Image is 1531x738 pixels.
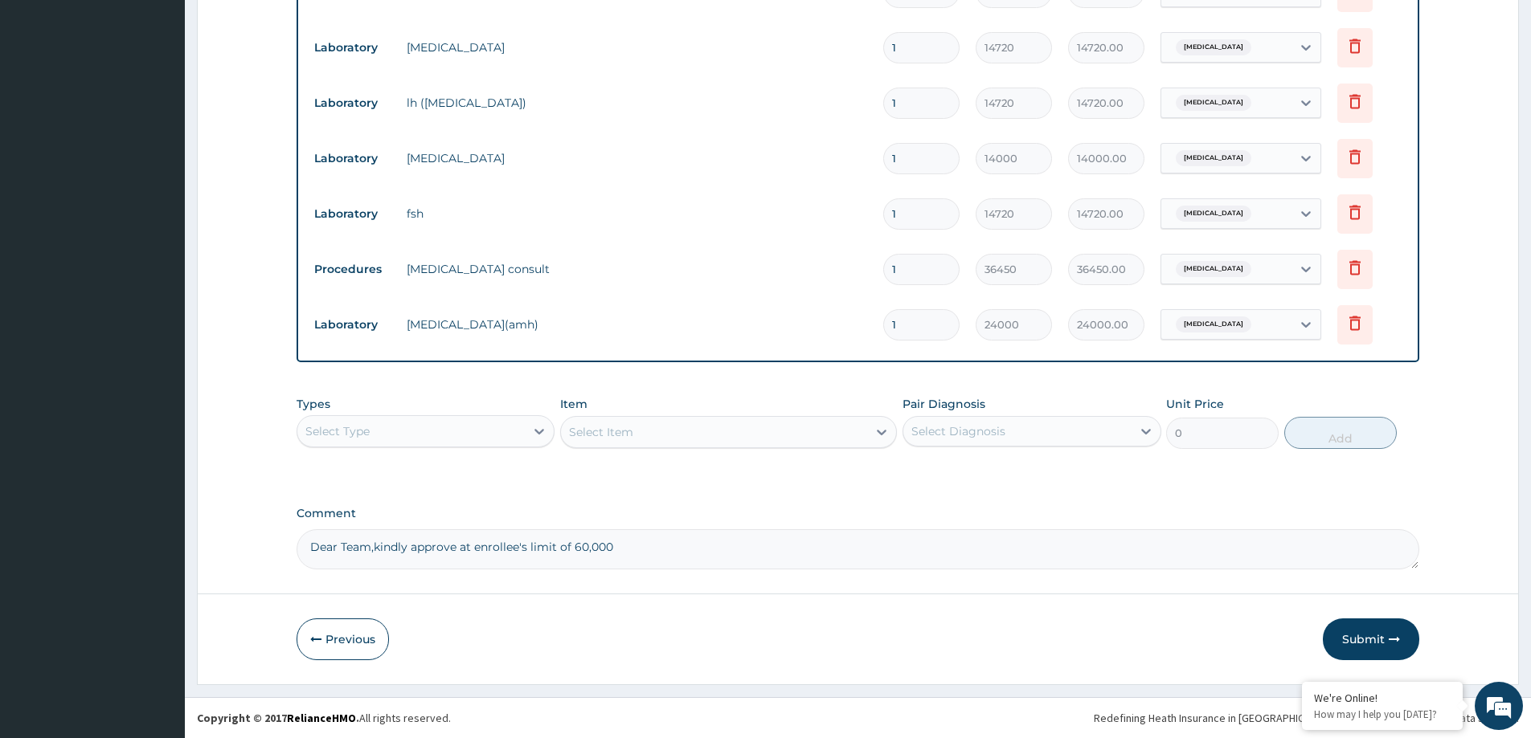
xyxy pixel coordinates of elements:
[297,398,330,411] label: Types
[30,80,65,120] img: d_794563401_company_1708531726252_794563401
[287,711,356,725] a: RelianceHMO
[903,396,985,412] label: Pair Diagnosis
[185,697,1531,738] footer: All rights reserved.
[306,144,399,173] td: Laboratory
[306,255,399,284] td: Procedures
[306,33,399,63] td: Laboratory
[306,199,399,229] td: Laboratory
[560,396,587,412] label: Item
[297,507,1419,520] label: Comment
[399,31,875,63] td: [MEDICAL_DATA]
[1166,396,1224,412] label: Unit Price
[1176,39,1251,55] span: [MEDICAL_DATA]
[399,198,875,230] td: fsh
[197,711,359,725] strong: Copyright © 2017 .
[297,618,389,660] button: Previous
[399,253,875,285] td: [MEDICAL_DATA] consult
[1176,150,1251,166] span: [MEDICAL_DATA]
[1176,206,1251,222] span: [MEDICAL_DATA]
[399,142,875,174] td: [MEDICAL_DATA]
[306,88,399,118] td: Laboratory
[399,308,875,340] td: [MEDICAL_DATA](amh)
[1176,316,1251,332] span: [MEDICAL_DATA]
[93,202,222,365] span: We're online!
[264,8,302,47] div: Minimize live chat window
[84,90,270,111] div: Chat with us now
[1284,417,1397,449] button: Add
[1314,691,1451,705] div: We're Online!
[1176,261,1251,277] span: [MEDICAL_DATA]
[1314,707,1451,721] p: How may I help you today?
[911,423,1005,439] div: Select Diagnosis
[306,310,399,340] td: Laboratory
[1094,710,1519,726] div: Redefining Heath Insurance in [GEOGRAPHIC_DATA] using Telemedicine and Data Science!
[1323,618,1419,660] button: Submit
[305,423,370,439] div: Select Type
[8,438,306,495] textarea: Type your message and hit 'Enter'
[399,87,875,119] td: lh ([MEDICAL_DATA])
[1176,95,1251,111] span: [MEDICAL_DATA]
